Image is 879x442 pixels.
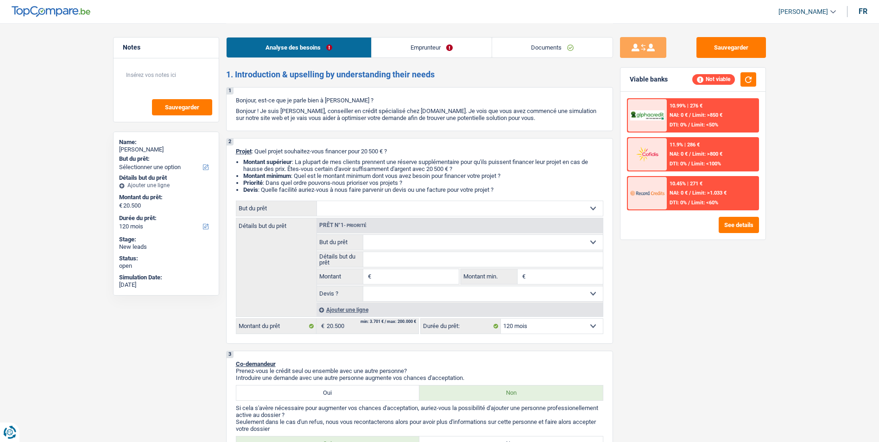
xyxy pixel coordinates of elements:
span: DTI: 0% [670,161,687,167]
span: DTI: 0% [670,122,687,128]
a: Analyse des besoins [227,38,371,57]
img: AlphaCredit [630,110,664,121]
span: / [688,122,690,128]
h2: 1. Introduction & upselling by understanding their needs [226,69,613,80]
span: NAI: 0 € [670,151,688,157]
span: / [688,200,690,206]
strong: Montant minimum [243,172,291,179]
span: Limit: <60% [691,200,718,206]
span: Limit: <50% [691,122,718,128]
div: [DATE] [119,281,213,289]
button: See details [719,217,759,233]
span: / [689,112,691,118]
div: 2 [227,139,234,145]
div: 10.99% | 276 € [670,103,702,109]
span: Devis [243,186,258,193]
label: But du prêt: [119,155,211,163]
span: / [689,190,691,196]
label: Montant [317,269,364,284]
img: TopCompare Logo [12,6,90,17]
div: min: 3.701 € / max: 200.000 € [360,320,416,324]
span: € [518,269,528,284]
label: Oui [236,385,420,400]
a: Emprunteur [372,38,492,57]
div: Ajouter une ligne [119,182,213,189]
li: : La plupart de mes clients prennent une réserve supplémentaire pour qu'ils puissent financer leu... [243,158,603,172]
span: Limit: >800 € [692,151,722,157]
span: € [316,319,327,334]
span: € [363,269,373,284]
p: Seulement dans le cas d'un refus, nous vous recontacterons alors pour avoir plus d'informations s... [236,418,603,432]
p: Bonjour ! Je suis [PERSON_NAME], conseiller en crédit spécialisé chez [DOMAIN_NAME]. Je vois que ... [236,107,603,121]
span: Limit: >1.033 € [692,190,727,196]
img: Record Credits [630,184,664,202]
div: fr [859,7,867,16]
div: Viable banks [630,76,668,83]
button: Sauvegarder [696,37,766,58]
img: Cofidis [630,145,664,163]
div: [PERSON_NAME] [119,146,213,153]
div: 11.9% | 286 € [670,142,700,148]
span: / [688,161,690,167]
label: Montant du prêt: [119,194,211,201]
div: open [119,262,213,270]
label: Non [419,385,603,400]
label: But du prêt [236,201,317,216]
div: Simulation Date: [119,274,213,281]
p: Bonjour, est-ce que je parle bien à [PERSON_NAME] ? [236,97,603,104]
label: Durée du prêt: [119,215,211,222]
div: 3 [227,351,234,358]
h5: Notes [123,44,209,51]
span: Limit: >850 € [692,112,722,118]
span: € [119,202,122,209]
a: [PERSON_NAME] [771,4,836,19]
li: : Quelle facilité auriez-vous à nous faire parvenir un devis ou une facture pour votre projet ? [243,186,603,193]
div: Not viable [692,74,735,84]
span: Projet [236,148,252,155]
button: Sauvegarder [152,99,212,115]
span: NAI: 0 € [670,190,688,196]
li: : Dans quel ordre pouvons-nous prioriser vos projets ? [243,179,603,186]
div: 10.45% | 271 € [670,181,702,187]
div: 1 [227,88,234,95]
span: [PERSON_NAME] [778,8,828,16]
li: : Quel est le montant minimum dont vous avez besoin pour financer votre projet ? [243,172,603,179]
div: Stage: [119,236,213,243]
label: Durée du prêt: [421,319,501,334]
p: Si cela s'avère nécessaire pour augmenter vos chances d'acceptation, auriez-vous la possibilité d... [236,404,603,418]
span: Co-demandeur [236,360,276,367]
span: DTI: 0% [670,200,687,206]
label: Détails but du prêt [317,252,364,267]
p: : Quel projet souhaitez-vous financer pour 20 500 € ? [236,148,603,155]
div: Détails but du prêt [119,174,213,182]
div: Status: [119,255,213,262]
div: Ajouter une ligne [316,303,603,316]
span: Limit: <100% [691,161,721,167]
p: Introduire une demande avec une autre personne augmente vos chances d'acceptation. [236,374,603,381]
strong: Montant supérieur [243,158,292,165]
span: - Priorité [344,223,367,228]
label: But du prêt [317,235,364,250]
span: Sauvegarder [165,104,199,110]
span: / [689,151,691,157]
div: New leads [119,243,213,251]
p: Prenez-vous le crédit seul ou ensemble avec une autre personne? [236,367,603,374]
label: Montant du prêt [236,319,316,334]
div: Name: [119,139,213,146]
strong: Priorité [243,179,263,186]
span: NAI: 0 € [670,112,688,118]
a: Documents [492,38,613,57]
label: Montant min. [461,269,518,284]
label: Détails but du prêt [236,218,316,229]
div: Prêt n°1 [317,222,369,228]
label: Devis ? [317,286,364,301]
